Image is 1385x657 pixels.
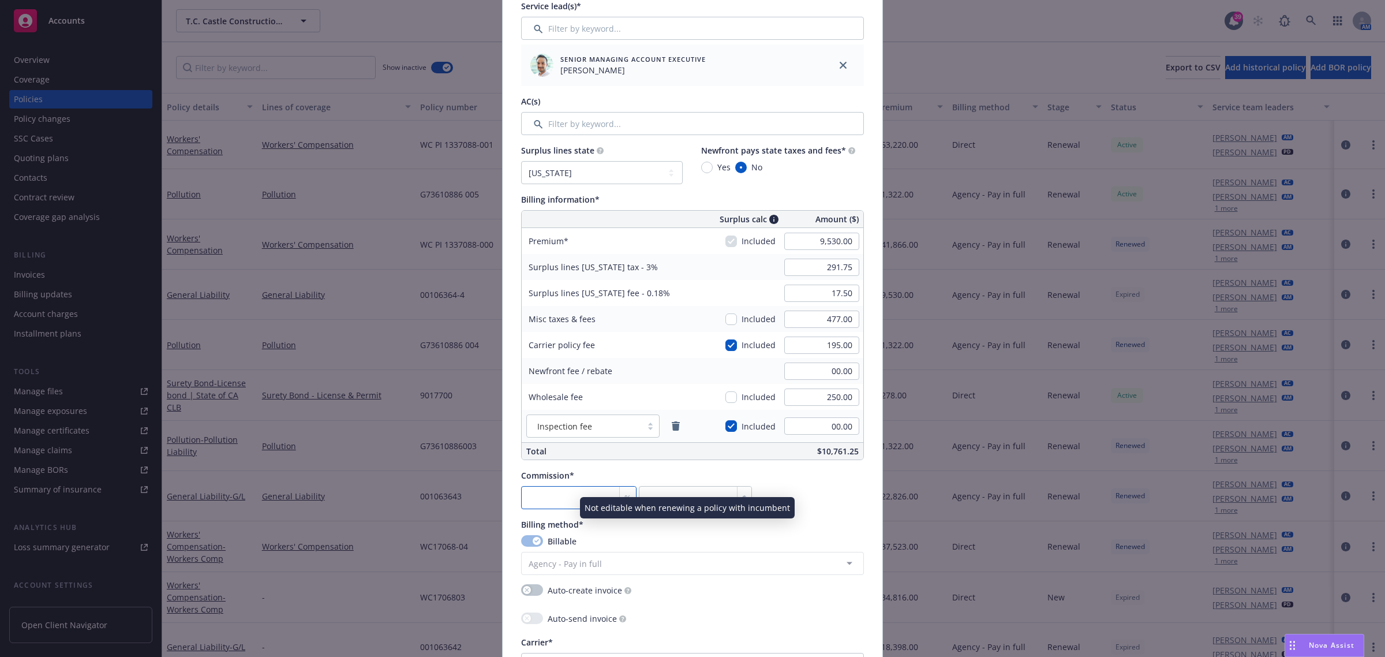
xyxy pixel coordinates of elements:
[784,233,859,250] input: 0.00
[701,162,713,173] input: Yes
[560,54,706,64] span: Senior Managing Account Executive
[735,162,747,173] input: No
[1309,640,1354,650] span: Nova Assist
[784,311,859,328] input: 0.00
[1285,634,1364,657] button: Nova Assist
[548,584,622,596] span: Auto-create invoice
[784,363,859,380] input: 0.00
[784,337,859,354] input: 0.00
[529,236,568,247] span: Premium
[521,519,583,530] span: Billing method*
[529,339,595,350] span: Carrier policy fee
[521,17,864,40] input: Filter by keyword...
[560,64,706,76] span: [PERSON_NAME]
[529,288,670,298] span: Surplus lines [US_STATE] fee - 0.18%
[529,313,596,324] span: Misc taxes & fees
[701,145,846,156] span: Newfront pays state taxes and fees*
[717,161,731,173] span: Yes
[529,262,658,272] span: Surplus lines [US_STATE] tax - 3%
[521,145,594,156] span: Surplus lines state
[526,446,546,457] span: Total
[530,54,553,77] img: employee photo
[836,58,850,72] a: close
[521,637,553,648] span: Carrier*
[521,470,574,481] span: Commission*
[529,391,583,402] span: Wholesale fee
[548,613,617,625] span: Auto-send invoice
[784,285,859,302] input: 0.00
[815,213,859,225] span: Amount ($)
[521,194,600,205] span: Billing information*
[784,389,859,406] input: 0.00
[529,365,612,376] span: Newfront fee / rebate
[742,420,776,432] span: Included
[521,518,864,575] span: Billing method*BillableAgency - Pay in full
[521,1,581,12] span: Service lead(s)*
[533,420,636,432] span: Inspection fee
[669,419,683,433] a: remove
[521,112,864,135] input: Filter by keyword...
[784,259,859,276] input: 0.00
[521,535,864,547] div: Billable
[742,339,776,351] span: Included
[742,313,776,325] span: Included
[784,417,859,435] input: 0.00
[537,420,592,432] span: Inspection fee
[751,161,762,173] span: No
[817,446,859,457] span: $10,761.25
[720,213,767,225] span: Surplus calc
[1285,634,1300,656] div: Drag to move
[742,391,776,403] span: Included
[521,96,540,107] span: AC(s)
[742,235,776,247] span: Included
